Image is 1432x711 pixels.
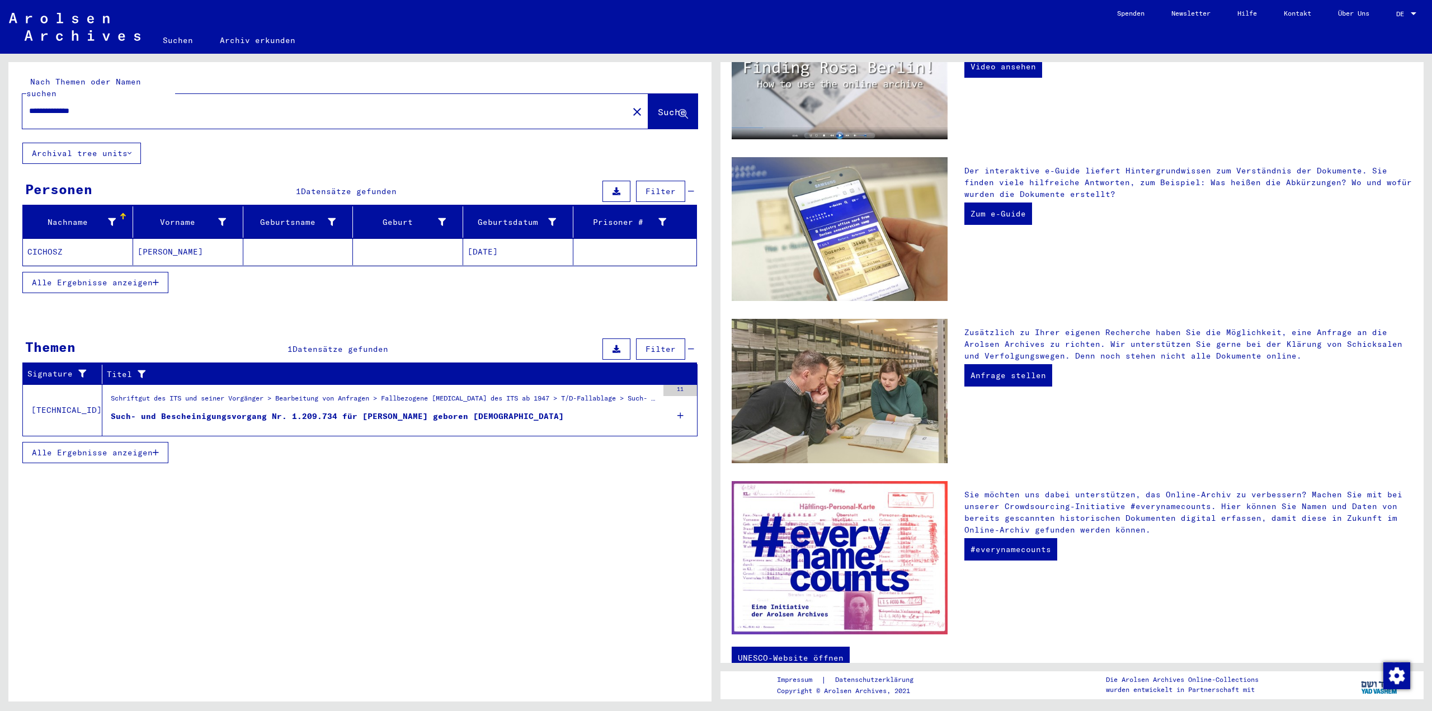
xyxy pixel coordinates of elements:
p: Copyright © Arolsen Archives, 2021 [777,686,927,696]
div: Signature [27,368,88,380]
span: Alle Ergebnisse anzeigen [32,277,153,288]
img: enc.jpg [732,481,948,635]
div: Geburtsdatum [468,216,556,228]
div: Titel [107,365,684,383]
mat-cell: [DATE] [463,238,573,265]
p: Zusätzlich zu Ihrer eigenen Recherche haben Sie die Möglichkeit, eine Anfrage an die Arolsen Arch... [964,327,1412,362]
div: Geburtsname [248,213,353,231]
div: Nachname [27,213,133,231]
mat-icon: close [630,105,644,119]
a: Video ansehen [964,55,1042,78]
a: Datenschutzerklärung [826,674,927,686]
span: Alle Ergebnisse anzeigen [32,448,153,458]
p: wurden entwickelt in Partnerschaft mit [1106,685,1259,695]
img: Zustimmung ändern [1383,662,1410,689]
img: video.jpg [732,22,948,139]
mat-cell: CICHOSZ [23,238,133,265]
mat-header-cell: Geburtsdatum [463,206,573,238]
mat-header-cell: Prisoner # [573,206,696,238]
div: Geburt‏ [357,216,446,228]
p: Der interaktive e-Guide liefert Hintergrundwissen zum Verständnis der Dokumente. Sie finden viele... [964,165,1412,200]
a: Archiv erkunden [206,27,309,54]
div: Nachname [27,216,116,228]
button: Filter [636,338,685,360]
div: | [777,674,927,686]
span: Datensätze gefunden [301,186,397,196]
p: Sie möchten uns dabei unterstützen, das Online-Archiv zu verbessern? Machen Sie mit bei unserer C... [964,489,1412,536]
mat-header-cell: Geburt‏ [353,206,463,238]
div: Personen [25,179,92,199]
div: Signature [27,365,102,383]
a: #everynamecounts [964,538,1057,561]
span: Suche [658,106,686,117]
div: Geburtsdatum [468,213,573,231]
div: 11 [663,385,697,396]
button: Filter [636,181,685,202]
button: Alle Ergebnisse anzeigen [22,442,168,463]
div: Schriftgut des ITS und seiner Vorgänger > Bearbeitung von Anfragen > Fallbezogene [MEDICAL_DATA] ... [111,393,658,409]
div: Geburtsname [248,216,336,228]
img: inquiries.jpg [732,319,948,463]
mat-header-cell: Vorname [133,206,243,238]
a: UNESCO-Website öffnen [732,647,850,669]
div: Vorname [138,216,226,228]
mat-label: Nach Themen oder Namen suchen [26,77,141,98]
mat-cell: [PERSON_NAME] [133,238,243,265]
div: Titel [107,369,670,380]
img: yv_logo.png [1359,671,1401,699]
div: Prisoner # [578,216,666,228]
button: Alle Ergebnisse anzeigen [22,272,168,293]
div: Prisoner # [578,213,683,231]
p: Die Arolsen Archives Online-Collections [1106,675,1259,685]
div: Zustimmung ändern [1383,662,1410,689]
div: Themen [25,337,76,357]
td: [TECHNICAL_ID] [23,384,102,436]
a: Zum e-Guide [964,203,1032,225]
img: Arolsen_neg.svg [9,13,140,41]
a: Suchen [149,27,206,54]
span: Datensätze gefunden [293,344,388,354]
span: Filter [646,186,676,196]
img: eguide.jpg [732,157,948,302]
span: Filter [646,344,676,354]
span: 1 [288,344,293,354]
span: 1 [296,186,301,196]
mat-header-cell: Nachname [23,206,133,238]
mat-header-cell: Geburtsname [243,206,354,238]
span: DE [1396,10,1409,18]
div: Such- und Bescheinigungsvorgang Nr. 1.209.734 für [PERSON_NAME] geboren [DEMOGRAPHIC_DATA] [111,411,564,422]
a: Anfrage stellen [964,364,1052,387]
a: Impressum [777,674,821,686]
div: Vorname [138,213,243,231]
button: Clear [626,100,648,123]
div: Geburt‏ [357,213,463,231]
button: Archival tree units [22,143,141,164]
button: Suche [648,94,698,129]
